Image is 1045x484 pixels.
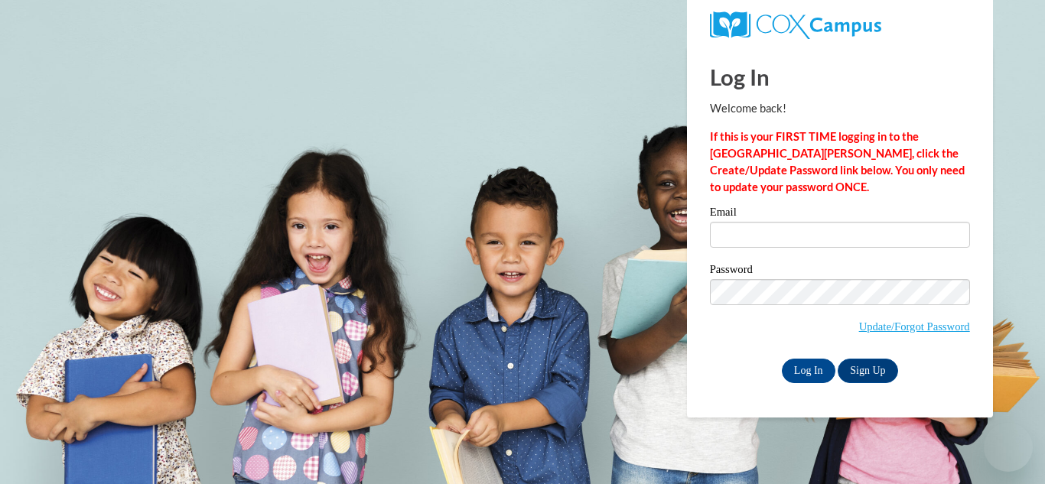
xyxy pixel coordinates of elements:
[710,264,970,279] label: Password
[710,61,970,93] h1: Log In
[782,359,835,383] input: Log In
[838,359,897,383] a: Sign Up
[859,320,970,333] a: Update/Forgot Password
[710,100,970,117] p: Welcome back!
[984,423,1033,472] iframe: Button to launch messaging window
[710,206,970,222] label: Email
[710,11,881,39] img: COX Campus
[710,130,965,193] strong: If this is your FIRST TIME logging in to the [GEOGRAPHIC_DATA][PERSON_NAME], click the Create/Upd...
[710,11,970,39] a: COX Campus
